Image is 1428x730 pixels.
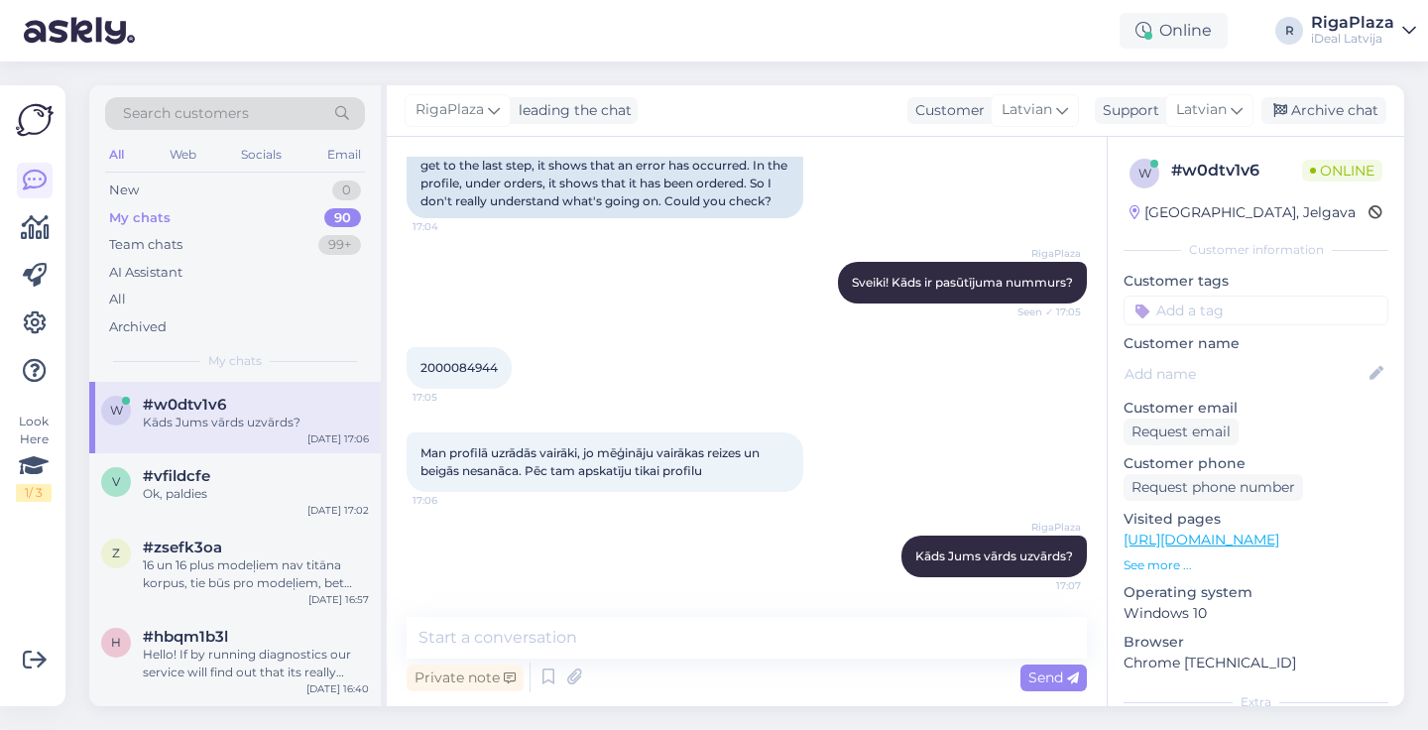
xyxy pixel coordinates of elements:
[420,360,498,375] span: 2000084944
[16,101,54,139] img: Askly Logo
[109,263,182,283] div: AI Assistant
[1124,241,1388,259] div: Customer information
[852,275,1073,290] span: Sveiki! Kāds ir pasūtījuma nummurs?
[1124,419,1239,445] div: Request email
[1302,160,1382,182] span: Online
[1007,578,1081,593] span: 17:07
[105,142,128,168] div: All
[1124,556,1388,574] p: See more ...
[1261,97,1386,124] div: Archive chat
[237,142,286,168] div: Socials
[208,352,262,370] span: My chats
[143,646,369,681] div: Hello! If by running diagnostics our service will find out that its really manufacture problem, t...
[307,431,369,446] div: [DATE] 17:06
[112,474,120,489] span: v
[143,556,369,592] div: 16 un 16 plus modeļiem nav titāna korpus, tie būs pro modeļiem, bet pagaidām DEMO sadaļā vēl nav ...
[1275,17,1303,45] div: R
[907,100,985,121] div: Customer
[1124,603,1388,624] p: Windows 10
[1171,159,1302,182] div: # w0dtv1v6
[407,665,524,691] div: Private note
[1311,31,1394,47] div: iDeal Latvija
[143,414,369,431] div: Kāds Jums vārds uzvārds?
[109,235,182,255] div: Team chats
[1124,693,1388,711] div: Extra
[166,142,200,168] div: Web
[112,546,120,560] span: z
[143,539,222,556] span: #zsefk3oa
[109,181,139,200] div: New
[143,396,226,414] span: #w0dtv1v6
[1176,99,1227,121] span: Latvian
[1124,398,1388,419] p: Customer email
[511,100,632,121] div: leading the chat
[111,635,121,650] span: h
[1124,333,1388,354] p: Customer name
[1125,363,1366,385] input: Add name
[109,290,126,309] div: All
[1007,520,1081,535] span: RigaPlaza
[1007,246,1081,261] span: RigaPlaza
[1311,15,1416,47] a: RigaPlazaiDeal Latvija
[407,131,803,218] div: Hello! When I try to order an Iphone 17pro on lease, when I get to the last step, it shows that a...
[123,103,249,124] span: Search customers
[413,390,487,405] span: 17:05
[143,628,228,646] span: #hbqm1b3l
[143,467,210,485] span: #vfildcfe
[143,485,369,503] div: Ok, paldies
[1124,271,1388,292] p: Customer tags
[1002,99,1052,121] span: Latvian
[420,445,763,478] span: Man profilā uzrādās vairāki, jo mēģināju vairākas reizes un beigās nesanāca. Pēc tam apskatīju ti...
[308,592,369,607] div: [DATE] 16:57
[1124,531,1279,548] a: [URL][DOMAIN_NAME]
[413,493,487,508] span: 17:06
[318,235,361,255] div: 99+
[109,317,167,337] div: Archived
[416,99,484,121] span: RigaPlaza
[332,181,361,200] div: 0
[1124,582,1388,603] p: Operating system
[1124,453,1388,474] p: Customer phone
[109,208,171,228] div: My chats
[915,548,1073,563] span: Kāds Jums vārds uzvārds?
[1124,296,1388,325] input: Add a tag
[1130,202,1356,223] div: [GEOGRAPHIC_DATA], Jelgava
[1311,15,1394,31] div: RigaPlaza
[1095,100,1159,121] div: Support
[413,219,487,234] span: 17:04
[16,484,52,502] div: 1 / 3
[110,403,123,418] span: w
[1124,632,1388,653] p: Browser
[1028,669,1079,686] span: Send
[307,503,369,518] div: [DATE] 17:02
[1120,13,1228,49] div: Online
[16,413,52,502] div: Look Here
[1124,653,1388,673] p: Chrome [TECHNICAL_ID]
[323,142,365,168] div: Email
[1124,509,1388,530] p: Visited pages
[1007,304,1081,319] span: Seen ✓ 17:05
[324,208,361,228] div: 90
[1138,166,1151,181] span: w
[306,681,369,696] div: [DATE] 16:40
[1124,474,1303,501] div: Request phone number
